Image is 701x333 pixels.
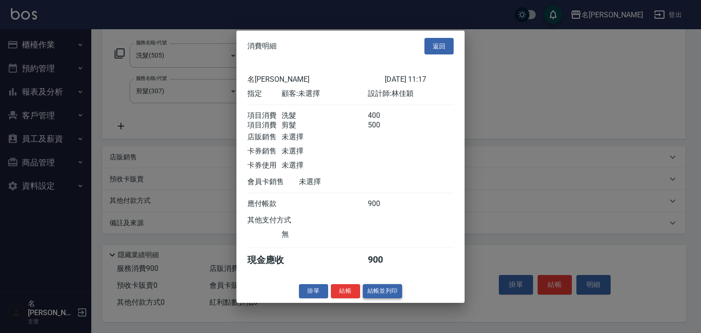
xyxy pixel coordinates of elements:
[424,37,454,54] button: 返回
[247,132,282,142] div: 店販銷售
[247,121,282,130] div: 項目消費
[368,121,402,130] div: 500
[282,121,367,130] div: 剪髮
[368,254,402,266] div: 900
[247,89,282,99] div: 指定
[247,216,316,225] div: 其他支付方式
[385,75,454,85] div: [DATE] 11:17
[282,111,367,121] div: 洗髮
[368,199,402,209] div: 900
[247,75,385,85] div: 名[PERSON_NAME]
[282,89,367,99] div: 顧客: 未選擇
[368,111,402,121] div: 400
[299,284,328,298] button: 掛單
[247,254,299,266] div: 現金應收
[247,147,282,156] div: 卡券銷售
[247,161,282,170] div: 卡券使用
[282,147,367,156] div: 未選擇
[247,42,277,51] span: 消費明細
[363,284,403,298] button: 結帳並列印
[247,199,282,209] div: 應付帳款
[247,111,282,121] div: 項目消費
[247,177,299,187] div: 會員卡銷售
[331,284,360,298] button: 結帳
[299,177,385,187] div: 未選擇
[282,230,367,239] div: 無
[282,132,367,142] div: 未選擇
[282,161,367,170] div: 未選擇
[368,89,454,99] div: 設計師: 林佳穎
